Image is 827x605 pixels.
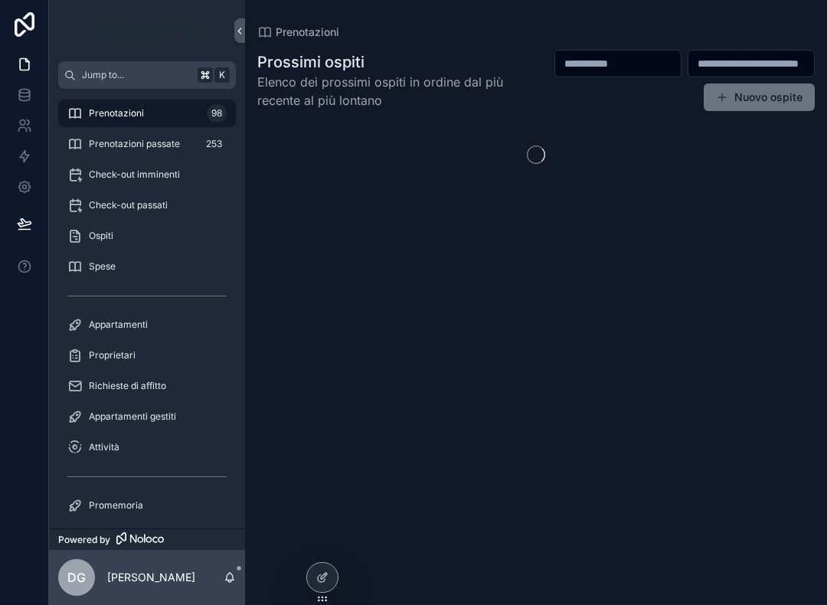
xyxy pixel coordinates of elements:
[257,25,339,40] a: Prenotazioni
[201,135,227,153] div: 253
[276,25,339,40] span: Prenotazioni
[49,89,245,528] div: scrollable content
[58,342,236,369] a: Proprietari
[89,410,176,423] span: Appartamenti gestiti
[257,73,529,110] span: Elenco dei prossimi ospiti in ordine dal più recente al più lontano
[89,349,136,361] span: Proprietari
[89,138,180,150] span: Prenotazioni passate
[67,568,86,587] span: DG
[89,199,168,211] span: Check-out passati
[58,534,110,546] span: Powered by
[704,83,815,111] button: Nuovo ospite
[58,100,236,127] a: Prenotazioni98
[257,51,529,73] h1: Prossimi ospiti
[58,372,236,400] a: Richieste di affitto
[107,570,195,585] p: [PERSON_NAME]
[58,61,236,89] button: Jump to...K
[89,319,148,331] span: Appartamenti
[58,222,236,250] a: Ospiti
[58,311,236,338] a: Appartamenti
[82,69,191,81] span: Jump to...
[58,161,236,188] a: Check-out imminenti
[216,69,228,81] span: K
[58,130,236,158] a: Prenotazioni passate253
[58,403,236,430] a: Appartamenti gestiti
[89,380,166,392] span: Richieste di affitto
[58,191,236,219] a: Check-out passati
[58,492,236,519] a: Promemoria
[89,230,113,242] span: Ospiti
[86,18,208,43] img: App logo
[89,168,180,181] span: Check-out imminenti
[58,253,236,280] a: Spese
[89,260,116,273] span: Spese
[89,441,119,453] span: Attività
[49,528,245,550] a: Powered by
[89,107,144,119] span: Prenotazioni
[58,433,236,461] a: Attività
[207,104,227,123] div: 98
[89,499,143,512] span: Promemoria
